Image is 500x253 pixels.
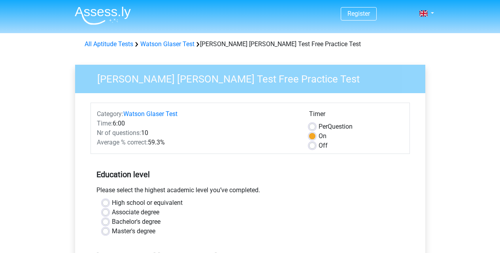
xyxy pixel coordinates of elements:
h3: [PERSON_NAME] [PERSON_NAME] Test Free Practice Test [88,70,419,85]
div: Timer [309,109,404,122]
div: Please select the highest academic level you’ve completed. [91,186,410,198]
h5: Education level [96,167,404,182]
a: Register [347,10,370,17]
span: Per [319,123,328,130]
label: Master's degree [112,227,155,236]
span: Time: [97,120,113,127]
img: Assessly [75,6,131,25]
div: 6:00 [91,119,303,128]
label: On [319,131,326,141]
div: 10 [91,128,303,138]
div: [PERSON_NAME] [PERSON_NAME] Test Free Practice Test [81,39,419,49]
label: Bachelor's degree [112,217,160,227]
label: Question [319,122,353,131]
span: Average % correct: [97,139,148,146]
label: Associate degree [112,208,159,217]
label: High school or equivalent [112,198,183,208]
div: 59.3% [91,138,303,147]
span: Nr of questions: [97,129,141,137]
a: Watson Glaser Test [123,110,177,118]
span: Category: [97,110,123,118]
a: All Aptitude Tests [85,40,133,48]
label: Off [319,141,328,150]
a: Watson Glaser Test [140,40,194,48]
